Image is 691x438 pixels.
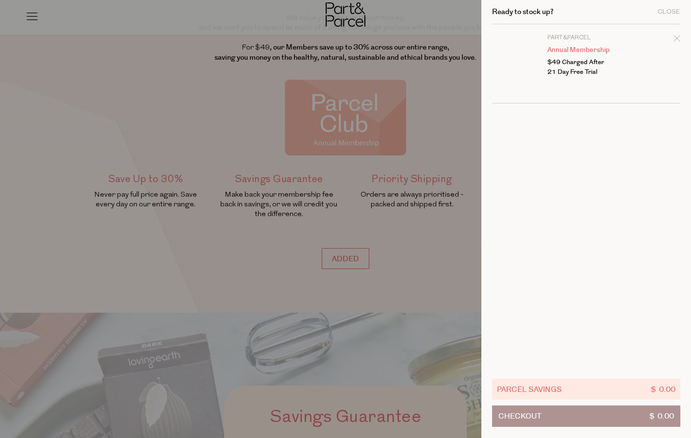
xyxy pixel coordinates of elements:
span: $ 0.00 [649,406,674,426]
a: Annual Membership [547,47,623,53]
div: Close [658,9,680,15]
p: $49 Charged After 21 Day Free Trial [547,57,623,77]
span: Checkout [498,406,542,426]
h2: Ready to stock up? [492,8,554,16]
button: Checkout$ 0.00 [492,405,680,427]
div: Remove Annual Membership [674,34,680,47]
span: Parcel Savings [497,384,562,395]
p: Part&Parcel [547,35,623,41]
span: $ 0.00 [651,384,675,395]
